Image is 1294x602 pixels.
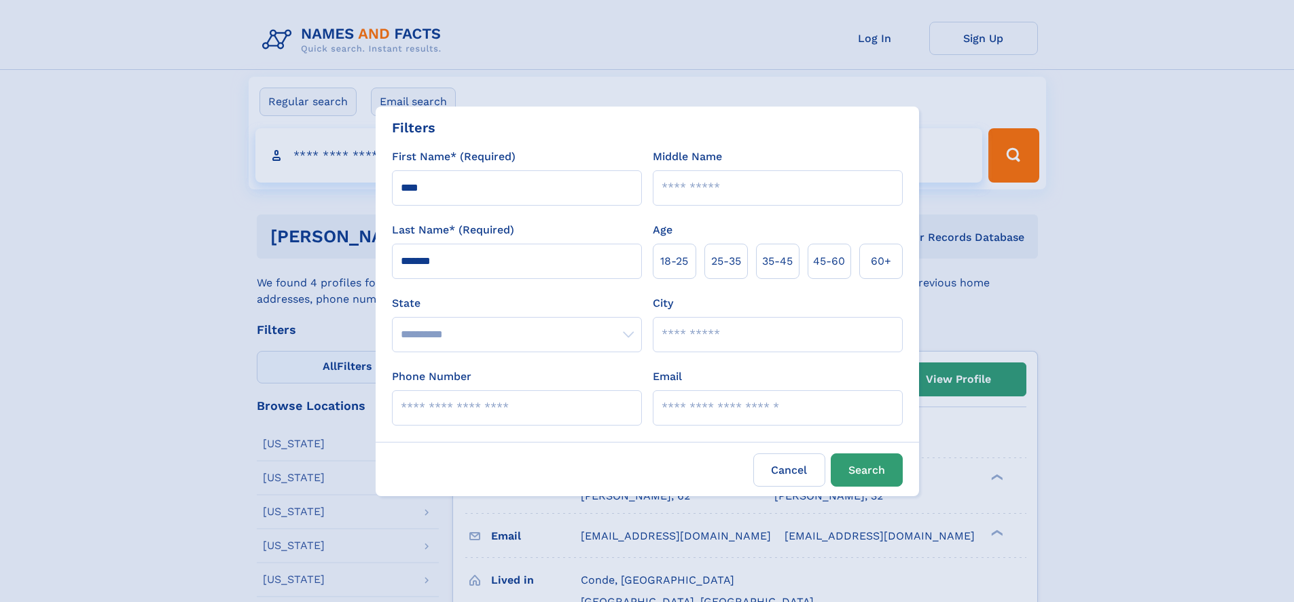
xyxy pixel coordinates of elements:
[711,253,741,269] span: 25‑35
[392,117,435,138] div: Filters
[871,253,891,269] span: 60+
[660,253,688,269] span: 18‑25
[653,295,673,312] label: City
[653,222,672,238] label: Age
[753,453,825,487] label: Cancel
[653,149,722,165] label: Middle Name
[762,253,793,269] span: 35‑45
[653,369,682,385] label: Email
[392,222,514,238] label: Last Name* (Required)
[813,253,845,269] span: 45‑60
[831,453,903,487] button: Search
[392,295,642,312] label: State
[392,369,471,385] label: Phone Number
[392,149,516,165] label: First Name* (Required)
